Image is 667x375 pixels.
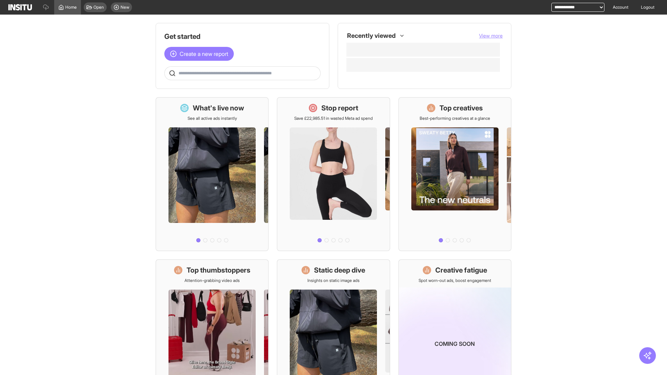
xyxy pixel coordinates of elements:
button: View more [479,32,503,39]
a: Stop reportSave £22,985.51 in wasted Meta ad spend [277,97,390,251]
p: Save £22,985.51 in wasted Meta ad spend [294,116,373,121]
img: Logo [8,4,32,10]
span: View more [479,33,503,39]
span: Open [93,5,104,10]
p: Best-performing creatives at a glance [420,116,490,121]
h1: Top thumbstoppers [187,265,250,275]
a: What's live nowSee all active ads instantly [156,97,269,251]
h1: Static deep dive [314,265,365,275]
p: Insights on static image ads [307,278,360,283]
button: Create a new report [164,47,234,61]
h1: What's live now [193,103,244,113]
h1: Top creatives [439,103,483,113]
a: Top creativesBest-performing creatives at a glance [398,97,511,251]
p: Attention-grabbing video ads [184,278,240,283]
p: See all active ads instantly [188,116,237,121]
span: New [121,5,129,10]
span: Home [65,5,77,10]
span: Create a new report [180,50,228,58]
h1: Stop report [321,103,358,113]
h1: Get started [164,32,321,41]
